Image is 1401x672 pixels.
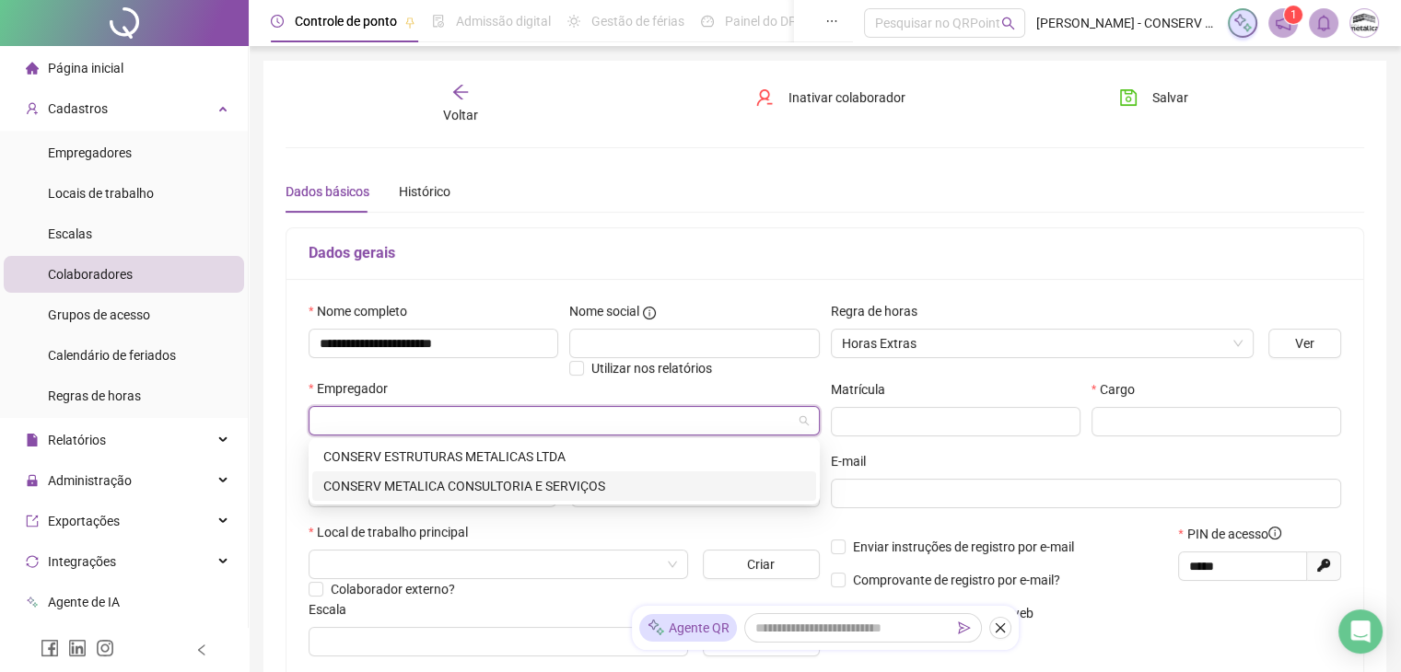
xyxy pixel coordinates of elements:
span: linkedin [68,639,87,657]
button: Inativar colaborador [741,83,919,112]
span: arrow-left [451,83,470,101]
img: sparkle-icon.fc2bf0ac1784a2077858766a79e2daf3.svg [1232,13,1253,33]
span: 1 [1290,8,1297,21]
img: 17951 [1350,9,1378,37]
div: CONSERV METALICA ENGENHARIA LTDA [312,471,816,501]
span: [PERSON_NAME] - CONSERV METALICA ENGENHARIA LTDA [1036,13,1217,33]
span: Voltar [443,108,478,122]
span: sun [567,15,580,28]
div: Histórico [399,181,450,202]
span: user-delete [755,88,774,107]
label: Matrícula [831,379,897,400]
span: Horas Extras [842,330,1243,357]
span: search [1001,17,1015,30]
span: Nome social [569,301,639,321]
h5: Dados gerais [309,242,1341,264]
span: send [958,621,971,634]
span: home [26,62,39,75]
div: CONSERV ESTRUTURAS METALICAS LTDA [312,442,816,471]
span: Locais de trabalho [48,186,154,201]
span: Salvar [1152,87,1188,108]
span: Gestão de férias [591,14,684,29]
span: export [26,515,39,527]
span: Regras de horas [48,388,141,403]
button: Criar [703,550,820,579]
sup: 1 [1284,6,1302,24]
span: Página inicial [48,61,123,75]
label: Local de trabalho principal [309,522,480,542]
span: Inativar colaborador [788,87,905,108]
span: Controle de ponto [295,14,397,29]
span: user-add [26,102,39,115]
span: Admissão digital [456,14,551,29]
span: file [26,434,39,446]
span: Enviar instruções de registro por e-mail [853,539,1074,554]
img: sparkle-icon.fc2bf0ac1784a2077858766a79e2daf3.svg [647,619,665,638]
span: Ver [1295,333,1314,353]
div: CONSERV ESTRUTURAS METALICAS LTDA [323,446,805,467]
span: Agente de IA [48,595,120,609]
span: dashboard [701,15,714,28]
span: ellipsis [825,15,838,28]
span: sync [26,555,39,568]
span: Administração [48,473,132,488]
label: Nome completo [309,301,419,321]
label: Escala [309,599,358,620]
span: Comprovante de registro por e-mail? [853,573,1060,587]
span: close [994,621,1007,634]
span: left [195,643,208,656]
span: Calendário de feriados [48,348,176,363]
span: Integrações [48,554,116,569]
button: Ver [1268,329,1341,358]
div: CONSERV METALICA CONSULTORIA E SERVIÇOS [323,476,805,496]
span: file-done [432,15,445,28]
div: Agente QR [639,614,737,642]
div: Dados básicos [286,181,369,202]
span: lock [26,474,39,487]
span: Colaborador externo? [331,582,455,597]
span: Escalas [48,226,92,241]
span: notification [1275,15,1291,31]
div: Open Intercom Messenger [1338,609,1383,654]
span: instagram [96,639,114,657]
span: Criar [747,554,775,574]
span: Empregadores [48,145,132,160]
span: PIN de acesso [1187,524,1281,544]
span: bell [1315,15,1332,31]
span: Grupos de acesso [48,307,150,322]
span: Relatórios [48,433,106,447]
span: Exportações [48,514,120,528]
span: info-circle [643,307,656,319]
span: Cadastros [48,101,108,116]
label: Regra de horas [831,301,929,321]
span: Painel do DP [725,14,797,29]
span: Colaboradores [48,267,133,282]
label: Cargo [1092,379,1147,400]
span: pushpin [404,17,415,28]
button: Salvar [1105,83,1202,112]
label: Empregador [309,378,400,399]
span: save [1119,88,1138,107]
span: facebook [41,639,59,657]
span: info-circle [1268,527,1281,539]
span: clock-circle [271,15,284,28]
span: Utilizar nos relatórios [591,361,712,376]
label: E-mail [831,451,878,471]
